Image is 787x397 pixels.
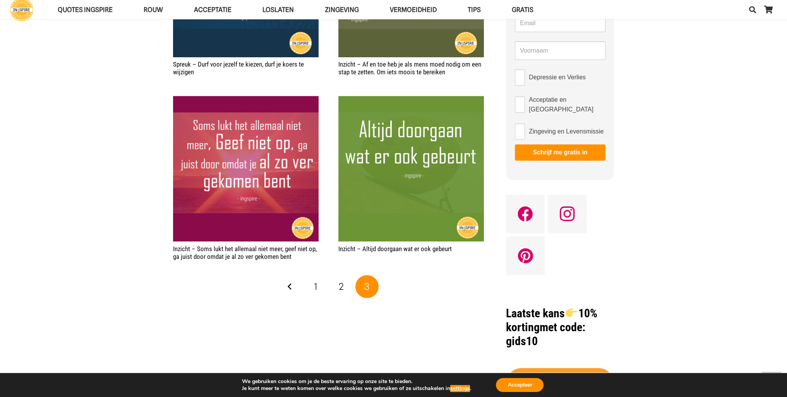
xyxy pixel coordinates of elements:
[173,96,319,241] a: Inzicht – Soms lukt het allemaal niet meer, geef niet op, ga juist door omdat je al zo ver gekome...
[496,378,544,392] button: Accepteer
[512,6,533,14] span: GRATIS
[506,236,545,275] a: Pinterest
[450,385,470,392] button: settings
[390,6,437,14] span: VERMOEIDHEID
[338,245,452,253] a: Inzicht – Altijd doorgaan wat er ook gebeurt
[762,372,781,391] a: Terug naar top
[339,281,344,292] span: 2
[338,96,484,241] img: Uitspraak ingspire - Altijd doorgaan wat er ook gebeurt
[58,6,113,14] span: QUOTES INGSPIRE
[314,281,317,292] span: 1
[144,6,163,14] span: ROUW
[173,96,319,241] img: Spreuk: Soms lukt het allemaal niet meer, geef niet op, ga juist door omdat je al zo ver gekomen ...
[506,195,545,233] a: Facebook
[262,6,294,14] span: Loslaten
[529,72,586,82] span: Depressie en Verlies
[506,306,614,348] h1: met code: gids10
[338,96,484,241] a: Inzicht – Altijd doorgaan wat er ook gebeurt
[325,6,359,14] span: Zingeving
[515,41,605,60] input: Voornaam
[529,95,605,114] span: Acceptatie en [GEOGRAPHIC_DATA]
[304,275,327,298] a: Pagina 1
[515,14,605,33] input: Email
[515,144,605,161] button: Schrijf me gratis in
[338,60,481,76] a: Inzicht – Af en toe heb je als mens moed nodig om een stap te zetten. Om iets moois te bereiken
[242,385,471,392] p: Je kunt meer te weten komen over welke cookies we gebruiken of ze uitschakelen in .
[468,6,481,14] span: TIPS
[330,275,353,298] a: Pagina 2
[364,281,369,292] span: 3
[355,275,379,298] span: Pagina 3
[515,96,525,113] input: Acceptatie en [GEOGRAPHIC_DATA]
[566,307,577,318] img: 👉
[242,378,471,385] p: We gebruiken cookies om je de beste ervaring op onze site te bieden.
[515,69,525,86] input: Depressie en Verlies
[548,195,586,233] a: Instagram
[506,306,597,334] strong: Laatste kans 10% korting
[529,127,604,136] span: Zingeving en Levensmissie
[173,60,304,76] a: Spreuk – Durf voor jezelf te kiezen, durf je koers te wijzigen
[194,6,231,14] span: Acceptatie
[173,245,317,260] a: Inzicht – Soms lukt het allemaal niet meer, geef niet op, ga juist door omdat je al zo ver gekome...
[515,123,525,140] input: Zingeving en Levensmissie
